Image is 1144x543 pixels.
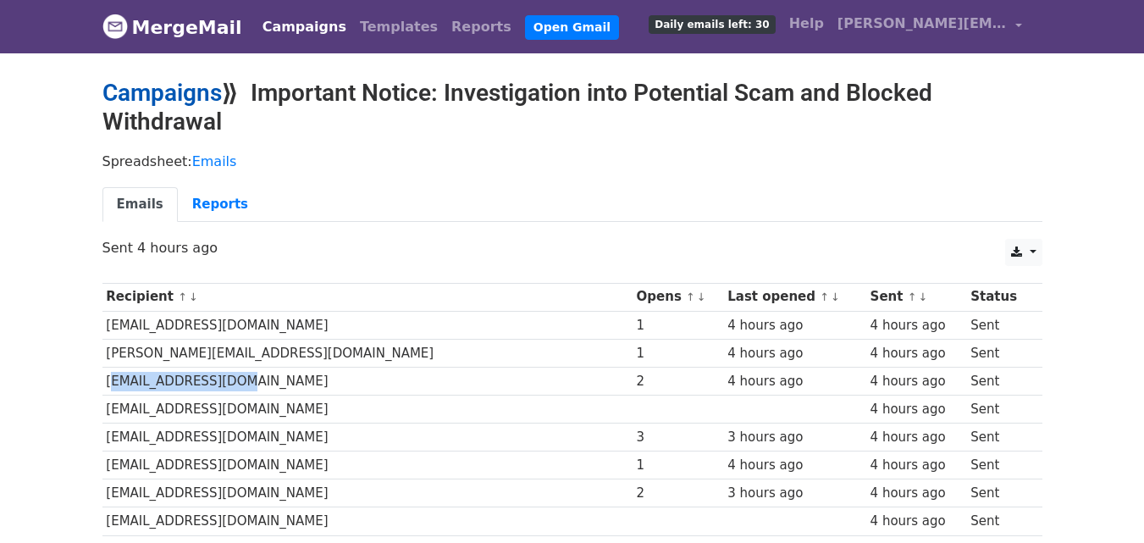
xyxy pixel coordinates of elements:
div: 3 hours ago [727,484,862,503]
td: [EMAIL_ADDRESS][DOMAIN_NAME] [102,424,633,452]
div: 4 hours ago [727,456,862,475]
div: 1 [637,456,720,475]
a: ↓ [831,291,840,303]
td: Sent [966,452,1031,479]
a: ↓ [697,291,706,303]
td: [EMAIL_ADDRESS][DOMAIN_NAME] [102,311,633,339]
a: Campaigns [256,10,353,44]
div: 4 hours ago [870,372,963,391]
div: 4 hours ago [870,344,963,363]
p: Sent 4 hours ago [102,239,1042,257]
div: 4 hours ago [870,512,963,531]
a: ↑ [908,291,917,303]
td: Sent [966,311,1031,339]
th: Opens [633,283,724,311]
a: Emails [192,153,237,169]
a: ↓ [918,291,927,303]
h2: ⟫ Important Notice: Investigation into Potential Scam and Blocked Withdrawal [102,79,1042,136]
td: [EMAIL_ADDRESS][DOMAIN_NAME] [102,507,633,535]
a: Reports [445,10,518,44]
span: [PERSON_NAME][EMAIL_ADDRESS][PERSON_NAME][DOMAIN_NAME] [837,14,1007,34]
div: 4 hours ago [870,316,963,335]
td: [EMAIL_ADDRESS][DOMAIN_NAME] [102,452,633,479]
a: Help [782,7,831,41]
div: 4 hours ago [870,484,963,503]
p: Spreadsheet: [102,152,1042,170]
td: Sent [966,424,1031,452]
th: Status [966,283,1031,311]
span: Daily emails left: 30 [649,15,775,34]
a: Reports [178,187,263,222]
a: MergeMail [102,9,242,45]
div: 4 hours ago [870,456,963,475]
div: 3 hours ago [727,428,862,447]
td: Sent [966,339,1031,367]
a: [PERSON_NAME][EMAIL_ADDRESS][PERSON_NAME][DOMAIN_NAME] [831,7,1029,47]
td: [EMAIL_ADDRESS][DOMAIN_NAME] [102,396,633,424]
a: ↑ [686,291,695,303]
div: 4 hours ago [727,344,862,363]
td: [PERSON_NAME][EMAIL_ADDRESS][DOMAIN_NAME] [102,339,633,367]
th: Sent [866,283,967,311]
div: 4 hours ago [870,400,963,419]
div: 1 [637,316,720,335]
img: MergeMail logo [102,14,128,39]
td: Sent [966,507,1031,535]
td: Sent [966,367,1031,395]
div: 4 hours ago [870,428,963,447]
td: [EMAIL_ADDRESS][DOMAIN_NAME] [102,479,633,507]
th: Recipient [102,283,633,311]
a: ↑ [178,291,187,303]
iframe: Chat Widget [1059,462,1144,543]
div: 1 [637,344,720,363]
a: Campaigns [102,79,222,107]
div: 2 [637,484,720,503]
td: Sent [966,479,1031,507]
a: ↓ [189,291,198,303]
div: 4 hours ago [727,372,862,391]
div: 2 [637,372,720,391]
div: 3 [637,428,720,447]
a: Open Gmail [525,15,619,40]
td: [EMAIL_ADDRESS][DOMAIN_NAME] [102,367,633,395]
th: Last opened [723,283,865,311]
div: 4 hours ago [727,316,862,335]
a: ↑ [820,291,829,303]
a: Emails [102,187,178,222]
td: Sent [966,396,1031,424]
a: Templates [353,10,445,44]
a: Daily emails left: 30 [642,7,782,41]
